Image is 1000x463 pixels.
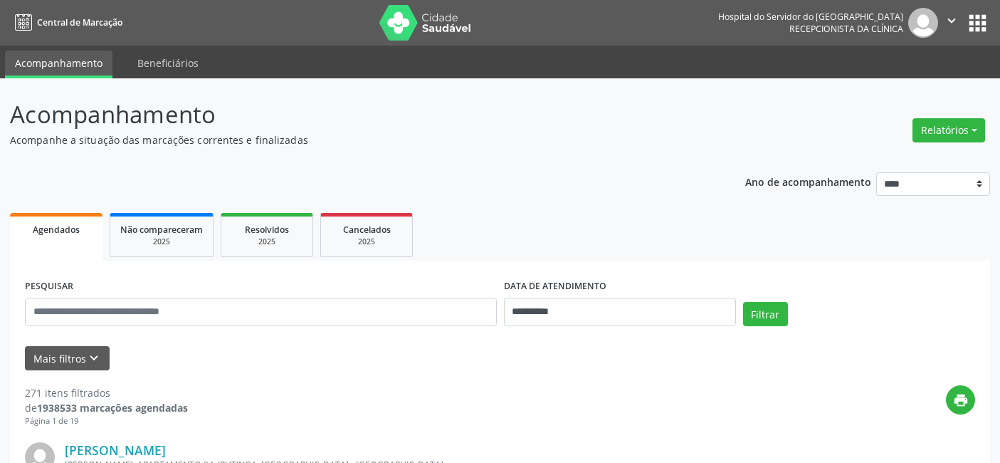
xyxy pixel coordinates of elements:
i: print [953,392,969,408]
div: 271 itens filtrados [25,385,188,400]
div: 2025 [231,236,302,247]
a: Beneficiários [127,51,209,76]
a: Central de Marcação [10,11,122,34]
div: 2025 [331,236,402,247]
p: Acompanhe a situação das marcações correntes e finalizadas [10,132,696,147]
button: print [946,385,975,415]
div: 2025 [120,236,203,247]
label: PESQUISAR [25,276,73,298]
div: de [25,400,188,415]
span: Cancelados [343,224,391,236]
a: Acompanhamento [5,51,112,78]
button:  [938,8,965,38]
span: Agendados [33,224,80,236]
button: Relatórios [912,118,985,142]
button: Filtrar [743,302,788,326]
p: Acompanhamento [10,97,696,132]
div: Hospital do Servidor do [GEOGRAPHIC_DATA] [718,11,903,23]
span: Não compareceram [120,224,203,236]
a: [PERSON_NAME] [65,442,166,458]
span: Central de Marcação [37,16,122,28]
button: Mais filtroskeyboard_arrow_down [25,346,110,371]
label: DATA DE ATENDIMENTO [504,276,606,298]
i:  [944,13,959,28]
p: Ano de acompanhamento [745,172,871,190]
div: Página 1 de 19 [25,415,188,427]
button: apps [965,11,990,36]
i: keyboard_arrow_down [86,350,102,366]
img: img [908,8,938,38]
span: Resolvidos [245,224,289,236]
strong: 1938533 marcações agendadas [37,401,188,415]
span: Recepcionista da clínica [789,23,903,35]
